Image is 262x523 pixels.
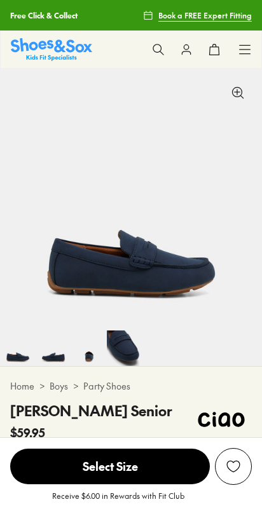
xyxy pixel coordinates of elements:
[11,38,92,60] a: Shoes & Sox
[10,379,34,393] a: Home
[10,449,210,484] span: Select Size
[36,330,71,366] img: 5-474358_1
[191,400,252,438] img: Vendor logo
[158,10,252,21] span: Book a FREE Expert Fitting
[52,490,184,513] p: Receive $6.00 in Rewards with Fit Club
[107,330,142,366] img: 7-474361_1
[10,400,172,421] h4: [PERSON_NAME] Senior
[10,424,45,441] span: $59.95
[215,448,252,485] button: Add to Wishlist
[10,379,252,393] div: > >
[143,4,252,27] a: Book a FREE Expert Fitting
[50,379,68,393] a: Boys
[71,330,107,366] img: 6-474360_1
[83,379,130,393] a: Party Shoes
[10,448,210,485] button: Select Size
[11,38,92,60] img: SNS_Logo_Responsive.svg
